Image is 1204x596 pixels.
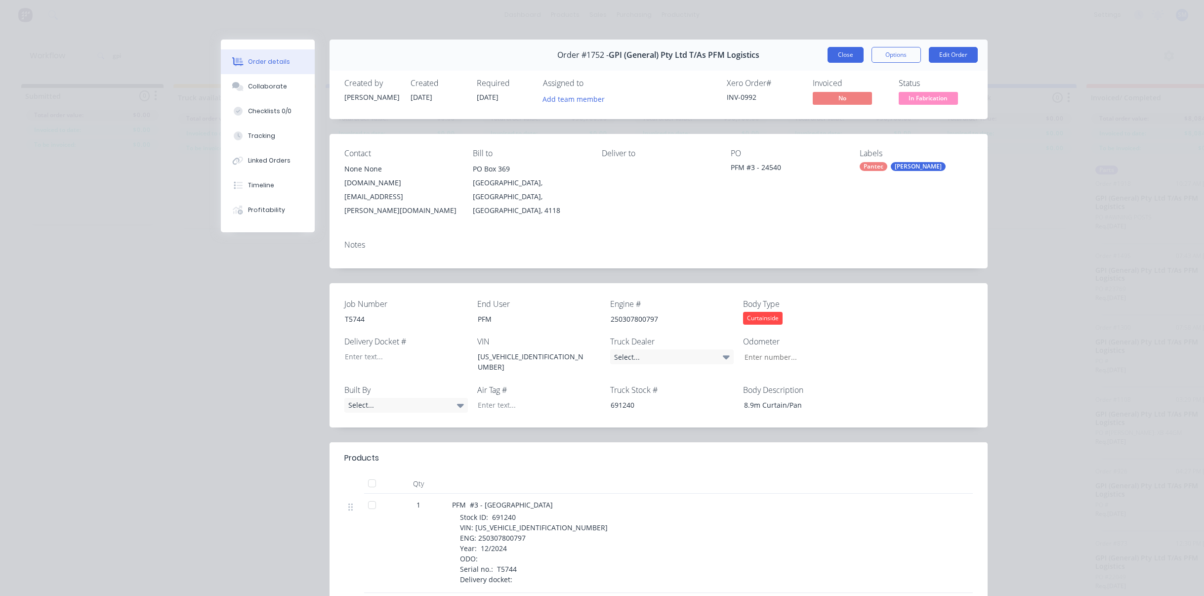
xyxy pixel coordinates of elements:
[743,312,783,325] div: Curtainside
[609,50,759,60] span: GPI (General) Pty Ltd T/As PFM Logistics
[416,500,420,510] span: 1
[248,57,290,66] div: Order details
[731,149,844,158] div: PO
[731,162,844,176] div: PFM #3 - 24540
[452,500,553,510] span: PFM #3 - [GEOGRAPHIC_DATA]
[557,50,609,60] span: Order #1752 -
[248,181,274,190] div: Timeline
[344,336,468,347] label: Delivery Docket #
[477,79,531,88] div: Required
[603,398,726,412] div: 691240
[872,47,921,63] button: Options
[221,49,315,74] button: Order details
[736,398,860,412] div: 8.9m Curtain/Pan
[221,124,315,148] button: Tracking
[344,298,468,310] label: Job Number
[221,148,315,173] button: Linked Orders
[899,92,958,107] button: In Fabrication
[543,92,610,105] button: Add team member
[860,162,887,171] div: Pantec
[610,384,734,396] label: Truck Stock #
[473,162,586,217] div: PO Box 369[GEOGRAPHIC_DATA], [GEOGRAPHIC_DATA], [GEOGRAPHIC_DATA], 4118
[389,474,448,494] div: Qty
[727,92,801,102] div: INV-0992
[473,176,586,217] div: [GEOGRAPHIC_DATA], [GEOGRAPHIC_DATA], [GEOGRAPHIC_DATA], 4118
[813,79,887,88] div: Invoiced
[477,298,601,310] label: End User
[743,384,867,396] label: Body Description
[221,74,315,99] button: Collaborate
[411,79,465,88] div: Created
[344,240,973,250] div: Notes
[891,162,946,171] div: [PERSON_NAME]
[248,82,287,91] div: Collaborate
[221,173,315,198] button: Timeline
[899,92,958,104] span: In Fabrication
[477,384,601,396] label: Air Tag #
[813,92,872,104] span: No
[248,107,291,116] div: Checklists 0/0
[221,198,315,222] button: Profitability
[248,131,275,140] div: Tracking
[543,79,642,88] div: Assigned to
[743,336,867,347] label: Odometer
[727,79,801,88] div: Xero Order #
[344,176,457,217] div: [DOMAIN_NAME][EMAIL_ADDRESS][PERSON_NAME][DOMAIN_NAME]
[337,312,460,326] div: T5744
[477,336,601,347] label: VIN
[221,99,315,124] button: Checklists 0/0
[610,298,734,310] label: Engine #
[248,206,285,214] div: Profitability
[344,149,457,158] div: Contact
[411,92,432,102] span: [DATE]
[248,156,291,165] div: Linked Orders
[603,312,726,326] div: 250307800797
[610,349,734,364] div: Select...
[470,312,593,326] div: PFM
[344,398,468,413] div: Select...
[344,92,399,102] div: [PERSON_NAME]
[344,452,379,464] div: Products
[344,79,399,88] div: Created by
[344,162,457,217] div: None None[DOMAIN_NAME][EMAIL_ADDRESS][PERSON_NAME][DOMAIN_NAME]
[460,512,608,584] span: Stock ID: 691240 VIN: [US_VEHICLE_IDENTIFICATION_NUMBER] ENG: 250307800797 Year: 12/2024 ODO: Ser...
[470,349,593,374] div: [US_VEHICLE_IDENTIFICATION_NUMBER]
[860,149,973,158] div: Labels
[610,336,734,347] label: Truck Dealer
[828,47,864,63] button: Close
[344,162,457,176] div: None None
[537,92,610,105] button: Add team member
[477,92,498,102] span: [DATE]
[899,79,973,88] div: Status
[736,349,867,364] input: Enter number...
[929,47,978,63] button: Edit Order
[344,384,468,396] label: Built By
[473,149,586,158] div: Bill to
[473,162,586,176] div: PO Box 369
[743,298,867,310] label: Body Type
[602,149,715,158] div: Deliver to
